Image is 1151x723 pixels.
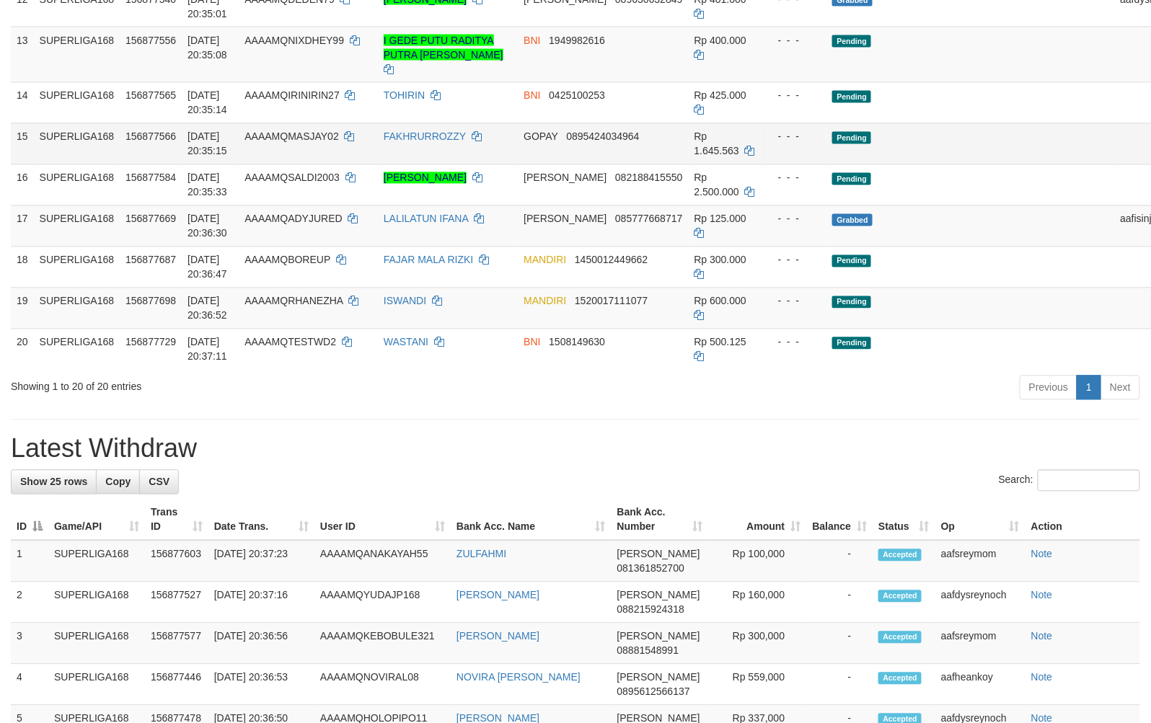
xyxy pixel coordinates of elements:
span: Rp 125.000 [694,213,746,225]
h1: Latest Withdraw [11,435,1140,463]
div: - - - [767,253,821,267]
span: AAAAMQIRINIRIN27 [244,90,339,102]
td: 156877446 [145,665,208,706]
span: [DATE] 20:36:30 [188,213,227,239]
span: Pending [832,296,871,309]
div: - - - [767,212,821,226]
a: WASTANI [384,337,428,348]
span: Pending [832,173,871,185]
td: SUPERLIGA168 [48,541,145,582]
span: Rp 600.000 [694,296,746,307]
td: 15 [11,123,34,164]
td: Rp 559,000 [708,665,806,706]
span: [DATE] 20:35:15 [188,131,227,157]
span: Copy 1520017111077 to clipboard [575,296,648,307]
span: BNI [524,337,540,348]
td: 13 [11,27,34,82]
a: I GEDE PUTU RADITYA PUTRA [PERSON_NAME] [384,35,503,61]
a: TOHIRIN [384,90,425,102]
span: [PERSON_NAME] [617,590,700,601]
td: [DATE] 20:36:56 [208,624,314,665]
a: ISWANDI [384,296,426,307]
span: [PERSON_NAME] [617,549,700,560]
span: AAAAMQTESTWD2 [244,337,336,348]
td: 17 [11,205,34,247]
td: 14 [11,82,34,123]
span: AAAAMQADYJURED [244,213,342,225]
td: SUPERLIGA168 [34,288,120,329]
a: Note [1031,631,1053,642]
td: 19 [11,288,34,329]
td: 156877603 [145,541,208,582]
span: [DATE] 20:35:14 [188,90,227,116]
span: Pending [832,337,871,350]
td: aafsreymom [935,624,1026,665]
a: Copy [96,470,140,494]
td: Rp 160,000 [708,582,806,624]
span: Accepted [878,631,922,644]
span: 156877566 [125,131,176,143]
span: AAAAMQSALDI2003 [244,172,340,184]
span: [PERSON_NAME] [524,213,607,225]
td: SUPERLIGA168 [34,27,120,82]
th: Op: activate to sort column ascending [935,500,1026,541]
td: 4 [11,665,48,706]
td: SUPERLIGA168 [34,123,120,164]
span: MANDIRI [524,254,566,266]
span: Copy [105,476,131,488]
a: LALILATUN IFANA [384,213,468,225]
span: AAAAMQRHANEZHA [244,296,343,307]
a: [PERSON_NAME] [384,172,467,184]
span: AAAAMQBOREUP [244,254,330,266]
a: FAKHRURROZZY [384,131,466,143]
span: Copy 082188415550 to clipboard [615,172,682,184]
div: - - - [767,294,821,309]
td: - [806,624,873,665]
th: Action [1026,500,1140,541]
span: Copy 081361852700 to clipboard [617,563,684,575]
td: 1 [11,541,48,582]
td: [DATE] 20:37:16 [208,582,314,624]
th: Date Trans.: activate to sort column ascending [208,500,314,541]
span: 156877669 [125,213,176,225]
a: Show 25 rows [11,470,97,494]
label: Search: [999,470,1140,492]
td: Rp 300,000 [708,624,806,665]
span: GOPAY [524,131,557,143]
th: Bank Acc. Number: activate to sort column ascending [612,500,709,541]
td: 16 [11,164,34,205]
span: Copy 1450012449662 to clipboard [575,254,648,266]
a: FAJAR MALA RIZKI [384,254,473,266]
span: 156877565 [125,90,176,102]
span: 156877556 [125,35,176,46]
td: Rp 100,000 [708,541,806,582]
span: Copy 1508149630 to clipboard [549,337,605,348]
td: SUPERLIGA168 [48,582,145,624]
th: Trans ID: activate to sort column ascending [145,500,208,541]
span: 156877687 [125,254,176,266]
th: Amount: activate to sort column ascending [708,500,806,541]
a: NOVIRA [PERSON_NAME] [457,672,581,683]
a: ZULFAHMI [457,549,506,560]
span: MANDIRI [524,296,566,307]
td: - [806,665,873,706]
td: SUPERLIGA168 [34,247,120,288]
td: 156877577 [145,624,208,665]
span: Accepted [878,590,922,603]
td: aafdysreynoch [935,582,1026,624]
div: Showing 1 to 20 of 20 entries [11,374,469,394]
a: Note [1031,549,1053,560]
span: Rp 425.000 [694,90,746,102]
span: Grabbed [832,214,873,226]
span: Copy 088215924318 to clipboard [617,604,684,616]
span: Rp 400.000 [694,35,746,46]
td: SUPERLIGA168 [34,205,120,247]
td: 2 [11,582,48,624]
a: Note [1031,672,1053,683]
span: AAAAMQMASJAY02 [244,131,338,143]
span: Rp 1.645.563 [694,131,739,157]
span: [DATE] 20:36:52 [188,296,227,321]
span: 156877698 [125,296,176,307]
a: Previous [1020,376,1077,400]
th: Status: activate to sort column ascending [873,500,935,541]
